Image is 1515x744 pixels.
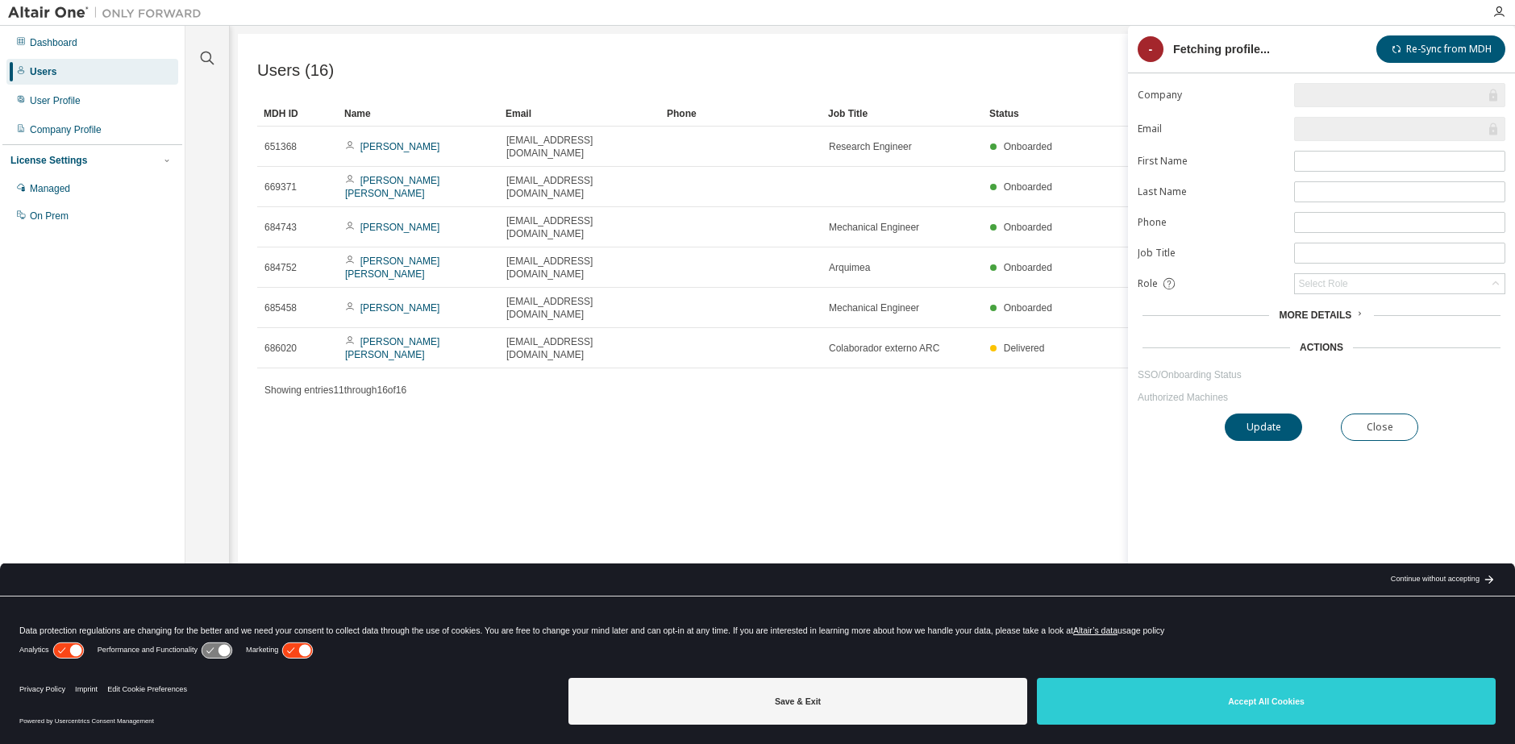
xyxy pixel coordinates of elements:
[829,301,919,314] span: Mechanical Engineer
[1004,141,1052,152] span: Onboarded
[506,134,653,160] span: [EMAIL_ADDRESS][DOMAIN_NAME]
[1298,277,1347,290] div: Select Role
[828,101,976,127] div: Job Title
[1138,368,1505,381] a: SSO/Onboarding Status
[1138,216,1284,229] label: Phone
[345,256,439,280] a: [PERSON_NAME] [PERSON_NAME]
[1004,343,1045,354] span: Delivered
[506,335,653,361] span: [EMAIL_ADDRESS][DOMAIN_NAME]
[257,61,334,80] span: Users (16)
[345,336,439,360] a: [PERSON_NAME] [PERSON_NAME]
[1138,185,1284,198] label: Last Name
[1004,181,1052,193] span: Onboarded
[264,261,297,274] span: 684752
[1138,277,1158,290] span: Role
[8,5,210,21] img: Altair One
[1376,35,1505,63] button: Re-Sync from MDH
[1341,414,1418,441] button: Close
[264,181,297,193] span: 669371
[360,302,440,314] a: [PERSON_NAME]
[264,384,406,396] span: Showing entries 11 through 16 of 16
[829,342,939,355] span: Colaborador externo ARC
[30,94,81,107] div: User Profile
[360,141,440,152] a: [PERSON_NAME]
[264,221,297,234] span: 684743
[30,210,69,222] div: On Prem
[506,214,653,240] span: [EMAIL_ADDRESS][DOMAIN_NAME]
[829,221,919,234] span: Mechanical Engineer
[829,261,870,274] span: Arquimea
[1138,89,1284,102] label: Company
[1300,341,1343,354] div: Actions
[506,255,653,281] span: [EMAIL_ADDRESS][DOMAIN_NAME]
[1004,302,1052,314] span: Onboarded
[264,140,297,153] span: 651368
[10,154,87,167] div: License Settings
[30,36,77,49] div: Dashboard
[1279,310,1351,321] span: More Details
[264,342,297,355] span: 686020
[1138,247,1284,260] label: Job Title
[30,123,102,136] div: Company Profile
[1138,36,1163,62] div: -
[989,101,1404,127] div: Status
[506,174,653,200] span: [EMAIL_ADDRESS][DOMAIN_NAME]
[1295,274,1505,293] div: Select Role
[30,182,70,195] div: Managed
[344,101,493,127] div: Name
[1138,123,1284,135] label: Email
[506,101,654,127] div: Email
[667,101,815,127] div: Phone
[829,140,912,153] span: Research Engineer
[30,65,56,78] div: Users
[1225,414,1302,441] button: Update
[264,101,331,127] div: MDH ID
[506,295,653,321] span: [EMAIL_ADDRESS][DOMAIN_NAME]
[1004,222,1052,233] span: Onboarded
[360,222,440,233] a: [PERSON_NAME]
[1173,43,1270,56] div: Fetching profile...
[345,175,439,199] a: [PERSON_NAME] [PERSON_NAME]
[1138,155,1284,168] label: First Name
[264,301,297,314] span: 685458
[1138,391,1505,404] a: Authorized Machines
[1004,262,1052,273] span: Onboarded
